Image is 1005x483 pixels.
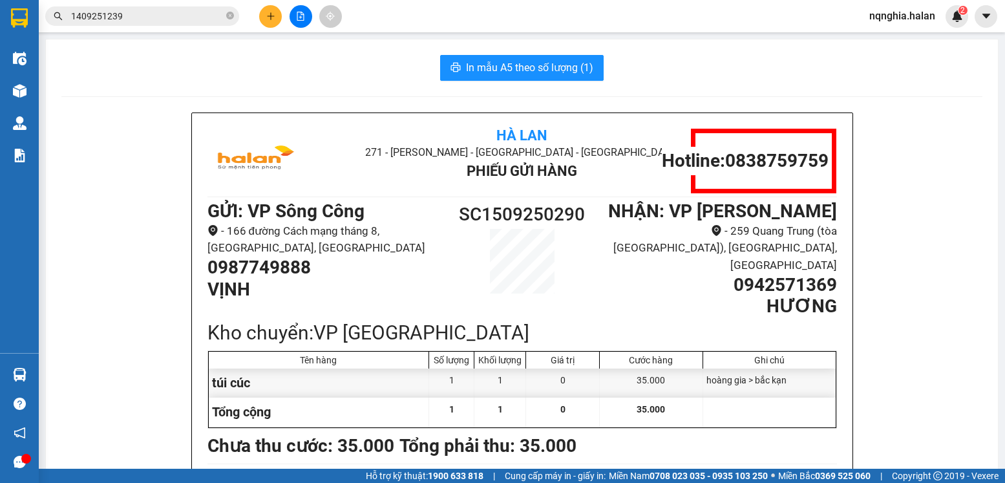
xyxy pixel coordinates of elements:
[14,456,26,468] span: message
[429,369,474,398] div: 1
[778,469,871,483] span: Miền Bắc
[259,5,282,28] button: plus
[207,279,443,301] h1: VỊNH
[529,355,596,365] div: Giá trị
[290,5,312,28] button: file-add
[960,6,965,15] span: 2
[880,469,882,483] span: |
[207,317,837,348] div: Kho chuyển: VP [GEOGRAPHIC_DATA]
[399,435,577,456] b: Tổng phải thu: 35.000
[505,469,606,483] span: Cung cấp máy in - giấy in:
[466,59,593,76] span: In mẫu A5 theo số lượng (1)
[207,257,443,279] h1: 0987749888
[600,369,703,398] div: 35.000
[13,52,26,65] img: warehouse-icon
[14,398,26,410] span: question-circle
[392,467,520,479] li: Người gửi
[709,467,837,479] li: Người nhận
[859,8,946,24] span: nqnghia.halan
[951,10,963,22] img: icon-new-feature
[207,225,218,236] span: environment
[600,274,836,296] h1: 0942571369
[13,368,26,381] img: warehouse-icon
[498,404,503,414] span: 1
[706,355,832,365] div: Ghi chú
[266,12,275,21] span: plus
[600,222,836,274] li: - 259 Quang Trung (tòa [GEOGRAPHIC_DATA]), [GEOGRAPHIC_DATA], [GEOGRAPHIC_DATA]
[603,355,699,365] div: Cước hàng
[975,5,997,28] button: caret-down
[296,12,305,21] span: file-add
[440,55,604,81] button: printerIn mẫu A5 theo số lượng (1)
[54,12,63,21] span: search
[207,129,304,193] img: logo.jpg
[207,200,365,222] b: GỬI : VP Sông Công
[14,427,26,439] span: notification
[637,404,665,414] span: 35.000
[551,467,679,479] li: 09:12[DATE]
[71,9,224,23] input: Tìm tên, số ĐT hoặc mã đơn
[467,163,577,179] b: Phiếu Gửi Hàng
[771,473,775,478] span: ⚪️
[450,62,461,74] span: printer
[13,84,26,98] img: warehouse-icon
[207,222,443,257] li: - 166 đường Cách mạng tháng 8, [GEOGRAPHIC_DATA], [GEOGRAPHIC_DATA]
[703,369,836,398] div: hoàng gia > bắc kạn
[11,8,28,28] img: logo-vxr
[609,469,768,483] span: Miền Nam
[608,200,837,222] b: NHẬN : VP [PERSON_NAME]
[493,469,495,483] span: |
[207,435,394,456] b: Chưa thu cước : 35.000
[326,12,335,21] span: aim
[600,295,836,317] h1: HƯƠNG
[13,149,26,162] img: solution-icon
[13,116,26,130] img: warehouse-icon
[496,127,547,144] b: Hà Lan
[209,369,430,398] div: túi cúc
[312,144,732,160] li: 271 - [PERSON_NAME] - [GEOGRAPHIC_DATA] - [GEOGRAPHIC_DATA]
[212,404,271,420] span: Tổng cộng
[560,404,566,414] span: 0
[366,469,483,483] span: Hỗ trợ kỹ thuật:
[428,471,483,481] strong: 1900 633 818
[526,369,600,398] div: 0
[815,471,871,481] strong: 0369 525 060
[933,471,942,480] span: copyright
[443,200,601,229] h1: SC1509250290
[474,369,526,398] div: 1
[478,355,522,365] div: Khối lượng
[980,10,992,22] span: caret-down
[650,471,768,481] strong: 0708 023 035 - 0935 103 250
[449,404,454,414] span: 1
[662,150,829,172] h1: Hotline: 0838759759
[958,6,968,15] sup: 2
[432,355,471,365] div: Số lượng
[226,12,234,19] span: close-circle
[212,355,426,365] div: Tên hàng
[233,467,361,479] li: Thông tin NH người nhận tiền thu hộ
[711,225,722,236] span: environment
[226,10,234,23] span: close-circle
[319,5,342,28] button: aim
